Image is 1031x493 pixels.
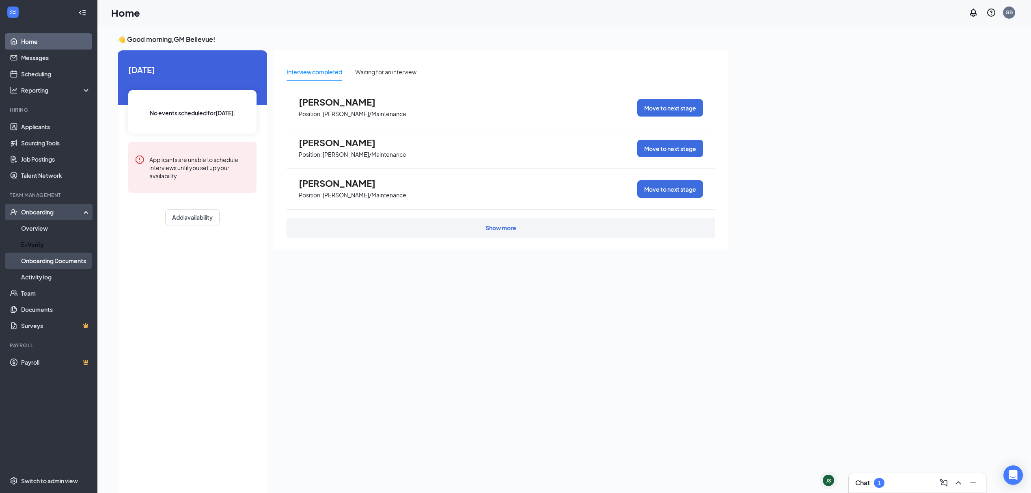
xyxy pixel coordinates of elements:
[21,151,91,167] a: Job Postings
[355,67,416,76] div: Waiting for an interview
[150,108,235,117] span: No events scheduled for [DATE] .
[939,478,949,488] svg: ComposeMessage
[10,477,18,485] svg: Settings
[299,178,388,188] span: [PERSON_NAME]
[10,106,89,113] div: Hiring
[111,6,140,19] h1: Home
[21,208,84,216] div: Onboarding
[299,97,388,107] span: [PERSON_NAME]
[10,192,89,199] div: Team Management
[135,155,145,164] svg: Error
[21,86,91,94] div: Reporting
[323,151,406,158] p: [PERSON_NAME]/Maintenance
[21,236,91,253] a: E-Verify
[21,167,91,184] a: Talent Network
[21,477,78,485] div: Switch to admin view
[10,86,18,94] svg: Analysis
[1003,465,1023,485] div: Open Intercom Messenger
[299,110,322,118] p: Position:
[21,66,91,82] a: Scheduling
[287,67,342,76] div: Interview completed
[1005,9,1013,16] div: GB
[968,8,978,17] svg: Notifications
[878,480,881,487] div: 1
[299,151,322,158] p: Position:
[299,137,388,148] span: [PERSON_NAME]
[21,301,91,318] a: Documents
[953,478,963,488] svg: ChevronUp
[826,477,831,484] div: JS
[21,50,91,66] a: Messages
[149,155,250,180] div: Applicants are unable to schedule interviews until you set up your availability.
[118,35,728,44] h3: 👋 Good morning, GM Bellevue !
[21,119,91,135] a: Applicants
[485,224,516,232] div: Show more
[10,342,89,349] div: Payroll
[21,354,91,370] a: PayrollCrown
[21,269,91,285] a: Activity log
[323,191,406,199] p: [PERSON_NAME]/Maintenance
[21,285,91,301] a: Team
[637,180,703,198] button: Move to next stage
[21,135,91,151] a: Sourcing Tools
[21,253,91,269] a: Onboarding Documents
[637,140,703,157] button: Move to next stage
[637,99,703,117] button: Move to next stage
[9,8,17,16] svg: WorkstreamLogo
[21,220,91,236] a: Overview
[855,478,870,487] h3: Chat
[165,209,220,225] button: Add availability
[986,8,996,17] svg: QuestionInfo
[952,476,965,489] button: ChevronUp
[323,110,406,118] p: [PERSON_NAME]/Maintenance
[937,476,950,489] button: ComposeMessage
[78,9,86,17] svg: Collapse
[10,208,18,216] svg: UserCheck
[21,318,91,334] a: SurveysCrown
[21,33,91,50] a: Home
[128,63,257,76] span: [DATE]
[299,191,322,199] p: Position:
[968,478,978,488] svg: Minimize
[966,476,979,489] button: Minimize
